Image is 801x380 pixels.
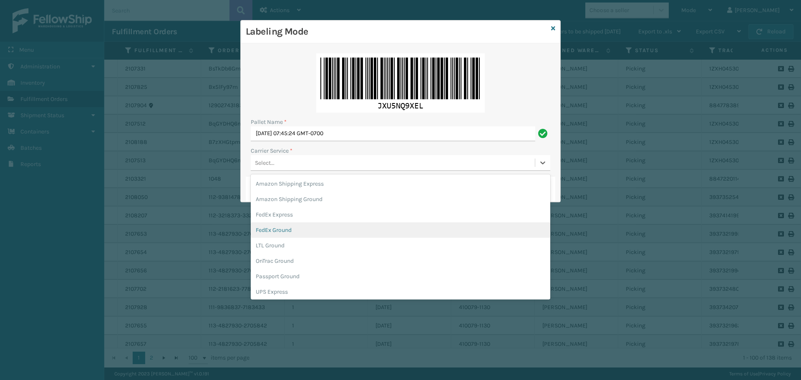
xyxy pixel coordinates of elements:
div: LTL Ground [251,238,550,253]
img: +cCBfMAAAAGSURBVAMAs6wUkLdmag8AAAAASUVORK5CYII= [316,53,485,113]
label: Carrier Service [251,146,292,155]
div: Passport Ground [251,269,550,284]
div: Select... [255,159,275,167]
div: FedEx Express [251,207,550,222]
div: FedEx Ground [251,222,550,238]
div: Amazon Shipping Ground [251,191,550,207]
h3: Labeling Mode [246,25,548,38]
div: Amazon Shipping Express [251,176,550,191]
label: Pallet Name [251,118,287,126]
div: UPS Express [251,284,550,299]
div: OnTrac Ground [251,253,550,269]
